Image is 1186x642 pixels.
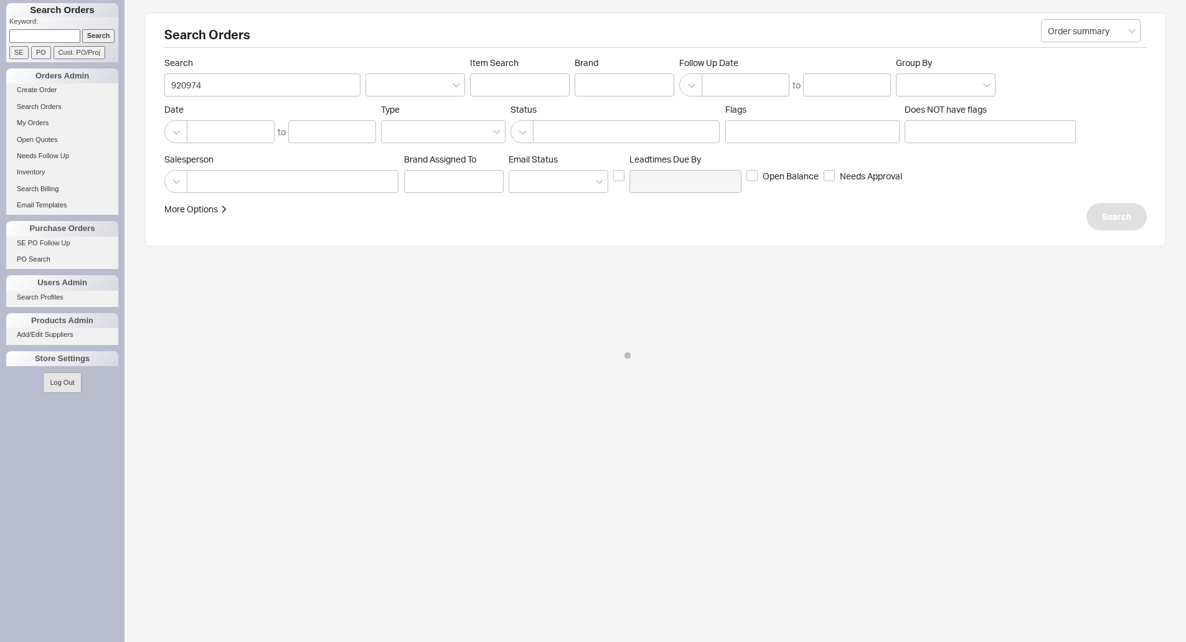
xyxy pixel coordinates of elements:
[470,73,570,97] input: Item Search
[6,182,118,196] a: Search Billing
[404,154,476,164] span: Brand Assigned To
[6,116,118,130] a: My Orders
[746,170,758,181] input: Open Balance
[6,100,118,113] a: Search Orders
[896,57,932,68] span: Group By
[6,313,118,328] div: Products Admin
[6,328,118,341] a: Add/Edit Suppliers
[6,133,118,146] a: Open Quotes
[164,203,218,215] div: More Options
[6,83,118,97] a: Create Order
[6,253,118,266] a: PO Search
[511,104,720,115] span: Status
[1041,19,1141,42] input: Select...
[840,170,902,182] span: Needs Approval
[17,152,69,159] span: Needs Follow Up
[6,149,118,163] a: Needs Follow Up
[164,203,228,215] button: More Options
[164,29,1147,48] h2: Search Orders
[6,199,118,212] a: Email Templates
[381,104,400,115] span: Type
[6,166,118,179] a: Inventory
[1128,29,1136,34] svg: open menu
[278,126,286,138] div: to
[725,104,746,115] span: Flags
[9,17,118,29] p: Keyword:
[470,57,570,68] span: Item Search
[164,73,360,97] input: Search
[6,291,118,304] a: Search Profiles
[6,3,118,17] h1: Search Orders
[54,46,105,59] input: Cust. PO/Proj
[575,57,598,68] span: Brand
[6,221,118,236] div: Purchase Orders
[31,46,51,59] input: PO
[905,104,987,115] span: Does NOT have flags
[6,275,118,290] div: Users Admin
[629,154,741,165] span: Leadtimes Due By
[6,68,118,83] div: Orders Admin
[596,179,603,184] svg: open menu
[164,104,376,115] span: Date
[164,57,360,68] span: Search
[793,79,801,92] div: to
[164,154,399,165] span: Salesperson
[824,170,835,181] input: Needs Approval
[6,351,118,366] div: Store Settings
[983,83,991,88] svg: open menu
[1086,203,1147,230] button: Search
[388,125,397,139] input: Type
[43,372,81,393] button: Log Out
[1102,209,1131,224] span: Search
[453,83,460,88] svg: open menu
[9,46,29,59] input: SE
[679,57,891,68] span: Follow Up Date
[763,170,819,182] span: Open Balance
[6,237,118,250] a: SE PO Follow Up
[82,29,115,42] input: Search
[509,154,558,164] span: Em ​ ail Status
